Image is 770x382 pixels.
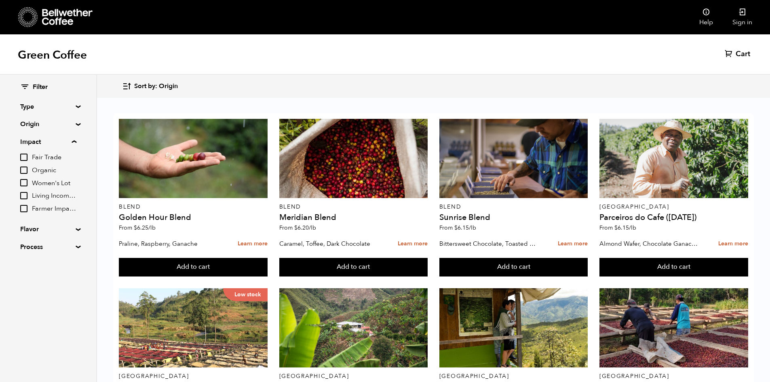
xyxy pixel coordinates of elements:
[294,224,316,232] bdi: 6.20
[223,288,268,301] p: Low stock
[119,238,220,250] p: Praline, Raspberry, Ganache
[119,224,156,232] span: From
[294,224,297,232] span: $
[599,204,748,210] p: [GEOGRAPHIC_DATA]
[469,224,476,232] span: /lb
[20,192,27,199] input: Living Income Pricing
[279,374,428,379] p: [GEOGRAPHIC_DATA]
[454,224,476,232] bdi: 6.15
[279,224,316,232] span: From
[454,224,458,232] span: $
[718,235,748,253] a: Learn more
[398,235,428,253] a: Learn more
[119,374,268,379] p: [GEOGRAPHIC_DATA]
[32,192,76,200] span: Living Income Pricing
[20,119,76,129] summary: Origin
[33,83,48,92] span: Filter
[238,235,268,253] a: Learn more
[20,154,27,161] input: Fair Trade
[279,258,428,276] button: Add to cart
[119,204,268,210] p: Blend
[20,224,76,234] summary: Flavor
[599,258,748,276] button: Add to cart
[18,48,87,62] h1: Green Coffee
[279,213,428,222] h4: Meridian Blend
[279,204,428,210] p: Blend
[20,242,76,252] summary: Process
[20,205,27,212] input: Farmer Impact Fund
[309,224,316,232] span: /lb
[439,238,540,250] p: Bittersweet Chocolate, Toasted Marshmallow, Candied Orange, Praline
[20,179,27,186] input: Women's Lot
[20,137,76,147] summary: Impact
[279,238,380,250] p: Caramel, Toffee, Dark Chocolate
[558,235,588,253] a: Learn more
[119,258,268,276] button: Add to cart
[148,224,156,232] span: /lb
[599,213,748,222] h4: Parceiros do Cafe ([DATE])
[134,82,178,91] span: Sort by: Origin
[134,224,137,232] span: $
[439,374,588,379] p: [GEOGRAPHIC_DATA]
[736,49,750,59] span: Cart
[614,224,636,232] bdi: 6.15
[32,205,76,213] span: Farmer Impact Fund
[629,224,636,232] span: /lb
[599,374,748,379] p: [GEOGRAPHIC_DATA]
[20,102,76,112] summary: Type
[439,224,476,232] span: From
[119,288,268,367] a: Low stock
[614,224,618,232] span: $
[20,167,27,174] input: Organic
[439,258,588,276] button: Add to cart
[122,77,178,96] button: Sort by: Origin
[725,49,752,59] a: Cart
[134,224,156,232] bdi: 6.25
[32,179,76,188] span: Women's Lot
[32,166,76,175] span: Organic
[599,238,700,250] p: Almond Wafer, Chocolate Ganache, Bing Cherry
[439,213,588,222] h4: Sunrise Blend
[599,224,636,232] span: From
[439,204,588,210] p: Blend
[119,213,268,222] h4: Golden Hour Blend
[32,153,76,162] span: Fair Trade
